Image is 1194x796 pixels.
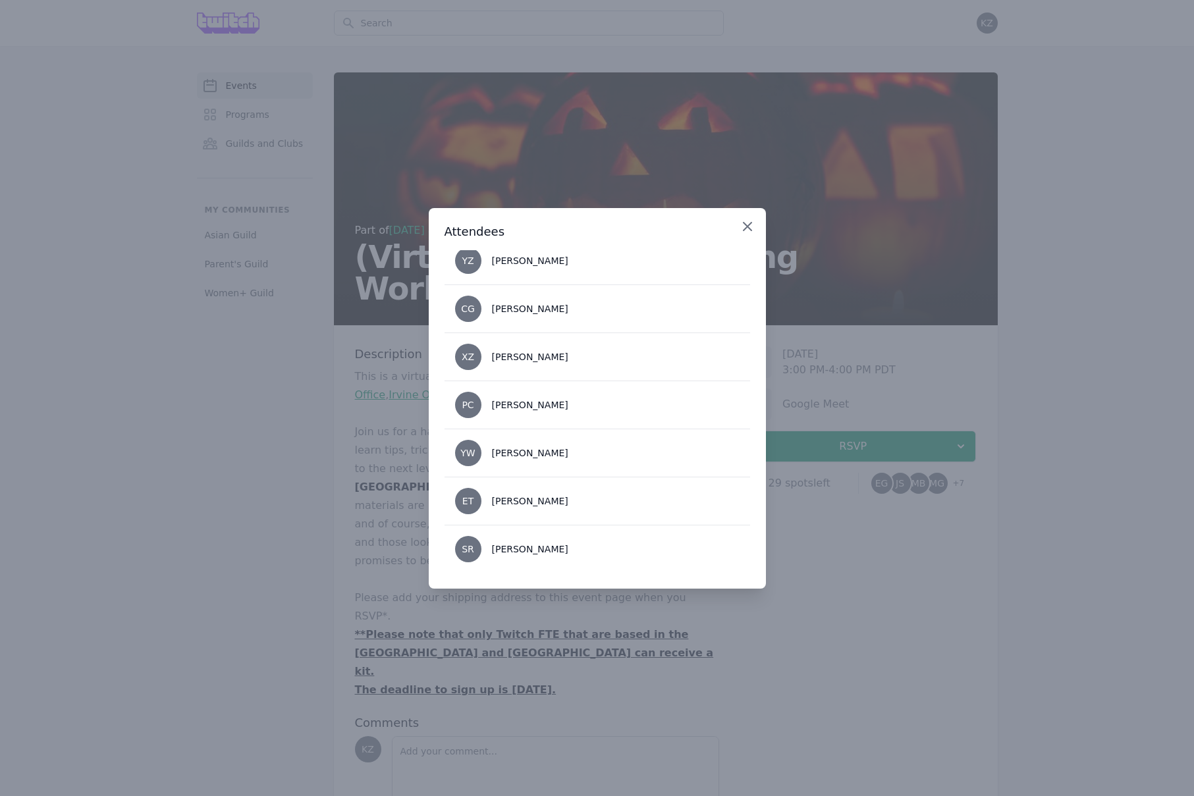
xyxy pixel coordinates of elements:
[492,350,568,363] div: [PERSON_NAME]
[492,446,568,460] div: [PERSON_NAME]
[460,448,475,458] span: YW
[462,544,474,554] span: SR
[492,254,568,267] div: [PERSON_NAME]
[492,398,568,411] div: [PERSON_NAME]
[462,496,474,506] span: ET
[462,400,474,410] span: PC
[462,352,474,361] span: XZ
[461,304,475,313] span: CG
[492,302,568,315] div: [PERSON_NAME]
[462,256,474,265] span: YZ
[445,224,750,240] h3: Attendees
[492,543,568,556] div: [PERSON_NAME]
[492,494,568,508] div: [PERSON_NAME]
